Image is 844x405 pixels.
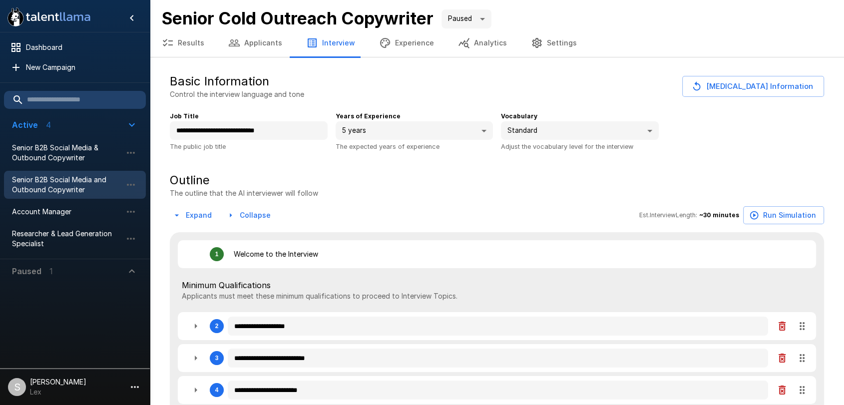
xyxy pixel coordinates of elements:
button: Applicants [216,29,294,57]
div: 3 [178,344,816,372]
button: Experience [367,29,446,57]
button: [MEDICAL_DATA] Information [682,76,824,97]
button: Results [150,29,216,57]
button: Interview [294,29,367,57]
div: Paused [441,9,491,28]
p: Adjust the vocabulary level for the interview [501,141,659,152]
button: Collapse [224,206,275,225]
h5: Basic Information [170,73,269,89]
b: ~ 30 minutes [699,211,739,219]
div: 4 [215,387,219,394]
div: 2 [178,312,816,340]
p: Welcome to the Interview [234,249,318,259]
b: Vocabulary [501,112,537,120]
div: 3 [215,355,219,362]
p: The public job title [170,141,328,152]
button: Run Simulation [743,206,824,225]
button: Expand [170,206,216,225]
p: The outline that the AI interviewer will follow [170,188,318,198]
p: The expected years of experience [336,141,493,152]
div: 2 [215,323,219,330]
p: Applicants must meet these minimum qualifications to proceed to Interview Topics. [182,291,812,301]
div: 4 [178,376,816,404]
p: Control the interview language and tone [170,89,304,99]
div: 5 years [336,121,493,140]
h5: Outline [170,172,318,188]
div: Standard [501,121,659,140]
b: Senior Cold Outreach Copywriter [162,8,433,28]
b: Years of Experience [336,112,401,120]
div: 1 [215,251,219,258]
b: Job Title [170,112,199,120]
button: Settings [519,29,589,57]
button: Analytics [446,29,519,57]
span: Est. Interview Length: [639,210,697,220]
span: Minimum Qualifications [182,279,812,291]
